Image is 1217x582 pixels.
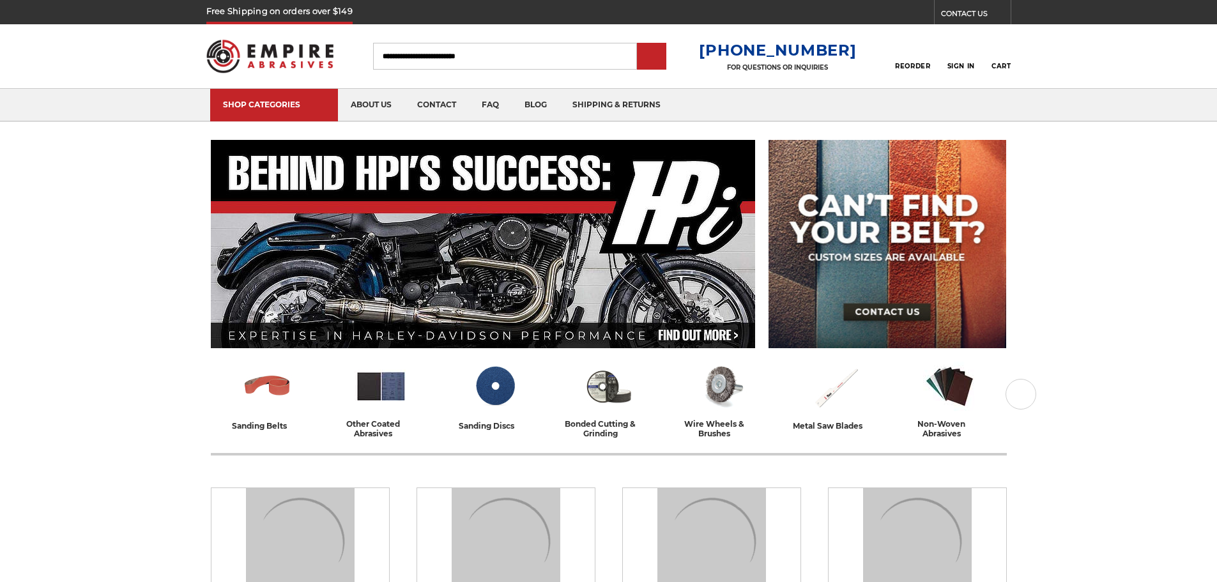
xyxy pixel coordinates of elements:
[355,360,408,413] img: Other Coated Abrasives
[1006,379,1036,410] button: Next
[639,44,664,70] input: Submit
[512,89,560,121] a: blog
[898,360,1002,438] a: non-woven abrasives
[947,62,975,70] span: Sign In
[469,89,512,121] a: faq
[991,42,1011,70] a: Cart
[671,419,774,438] div: wire wheels & brushes
[671,360,774,438] a: wire wheels & brushes
[404,89,469,121] a: contact
[468,360,521,413] img: Sanding Discs
[330,360,433,438] a: other coated abrasives
[211,140,756,348] img: Banner for an interview featuring Horsepower Inc who makes Harley performance upgrades featured o...
[232,419,303,433] div: sanding belts
[206,31,334,81] img: Empire Abrasives
[582,360,635,413] img: Bonded Cutting & Grinding
[560,89,673,121] a: shipping & returns
[785,360,888,433] a: metal saw blades
[223,100,325,109] div: SHOP CATEGORIES
[696,360,749,413] img: Wire Wheels & Brushes
[895,62,930,70] span: Reorder
[923,360,976,413] img: Non-woven Abrasives
[443,360,547,433] a: sanding discs
[809,360,862,413] img: Metal Saw Blades
[895,42,930,70] a: Reorder
[793,419,879,433] div: metal saw blades
[241,360,294,413] img: Sanding Belts
[991,62,1011,70] span: Cart
[330,419,433,438] div: other coated abrasives
[557,419,661,438] div: bonded cutting & grinding
[338,89,404,121] a: about us
[216,360,319,433] a: sanding belts
[557,360,661,438] a: bonded cutting & grinding
[699,41,856,59] a: [PHONE_NUMBER]
[898,419,1002,438] div: non-woven abrasives
[459,419,531,433] div: sanding discs
[941,6,1011,24] a: CONTACT US
[769,140,1006,348] img: promo banner for custom belts.
[699,63,856,72] p: FOR QUESTIONS OR INQUIRIES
